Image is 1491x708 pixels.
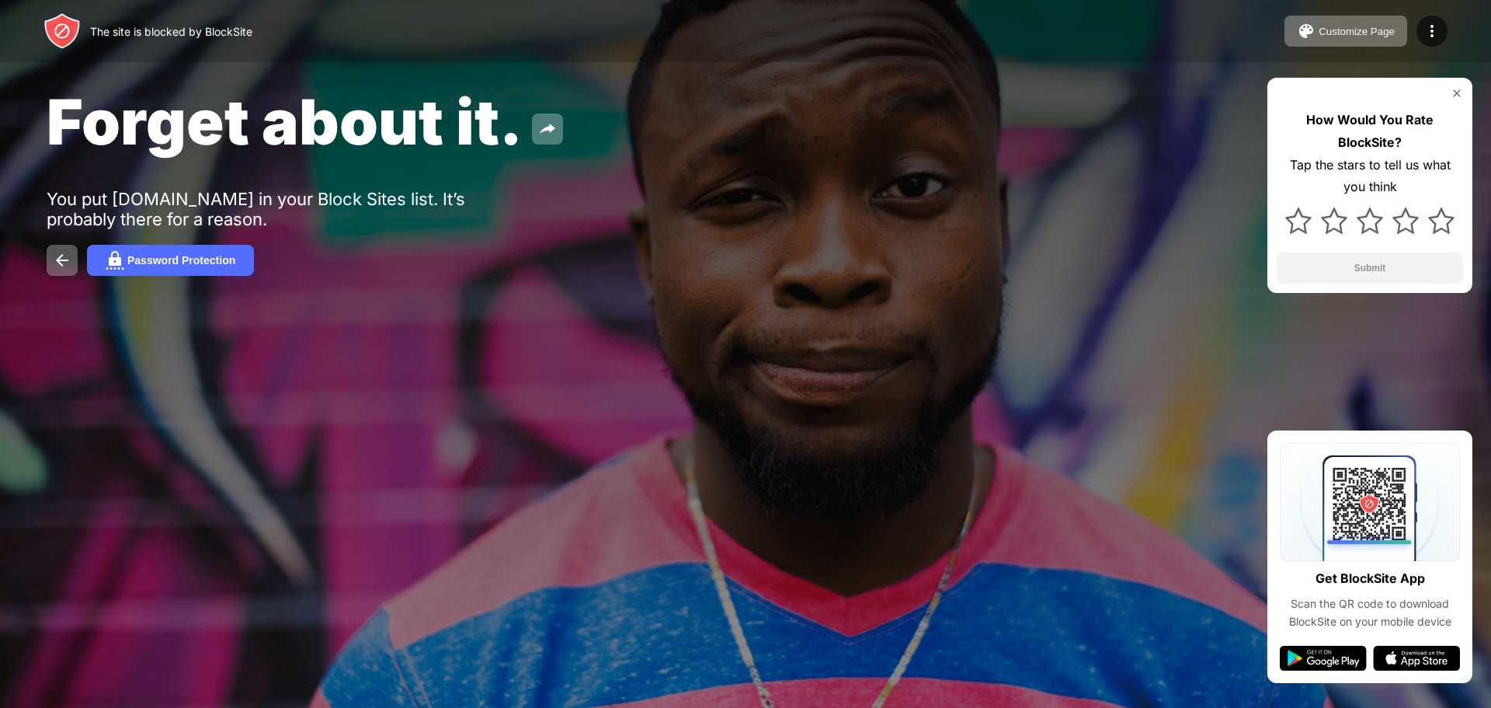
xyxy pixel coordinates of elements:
[47,189,527,229] div: You put [DOMAIN_NAME] in your Block Sites list. It’s probably there for a reason.
[47,512,414,690] iframe: Banner
[43,12,81,50] img: header-logo.svg
[1451,87,1463,99] img: rate-us-close.svg
[1277,154,1463,199] div: Tap the stars to tell us what you think
[1280,646,1367,671] img: google-play.svg
[127,254,235,267] div: Password Protection
[1321,208,1347,234] img: star.svg
[47,84,523,159] span: Forget about it.
[1428,208,1455,234] img: star.svg
[1280,595,1460,630] div: Scan the QR code to download BlockSite on your mobile device
[1285,208,1312,234] img: star.svg
[90,25,252,38] div: The site is blocked by BlockSite
[106,251,124,270] img: password.svg
[1280,443,1460,561] img: qrcode.svg
[1277,109,1463,154] div: How Would You Rate BlockSite?
[1357,208,1383,234] img: star.svg
[87,245,254,276] button: Password Protection
[1392,208,1419,234] img: star.svg
[1315,567,1425,590] div: Get BlockSite App
[1423,22,1441,40] img: menu-icon.svg
[1277,253,1463,284] button: Submit
[1284,16,1407,47] button: Customize Page
[1373,646,1460,671] img: app-store.svg
[1319,26,1395,37] div: Customize Page
[538,120,557,138] img: share.svg
[53,251,71,270] img: back.svg
[1297,22,1315,40] img: pallet.svg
